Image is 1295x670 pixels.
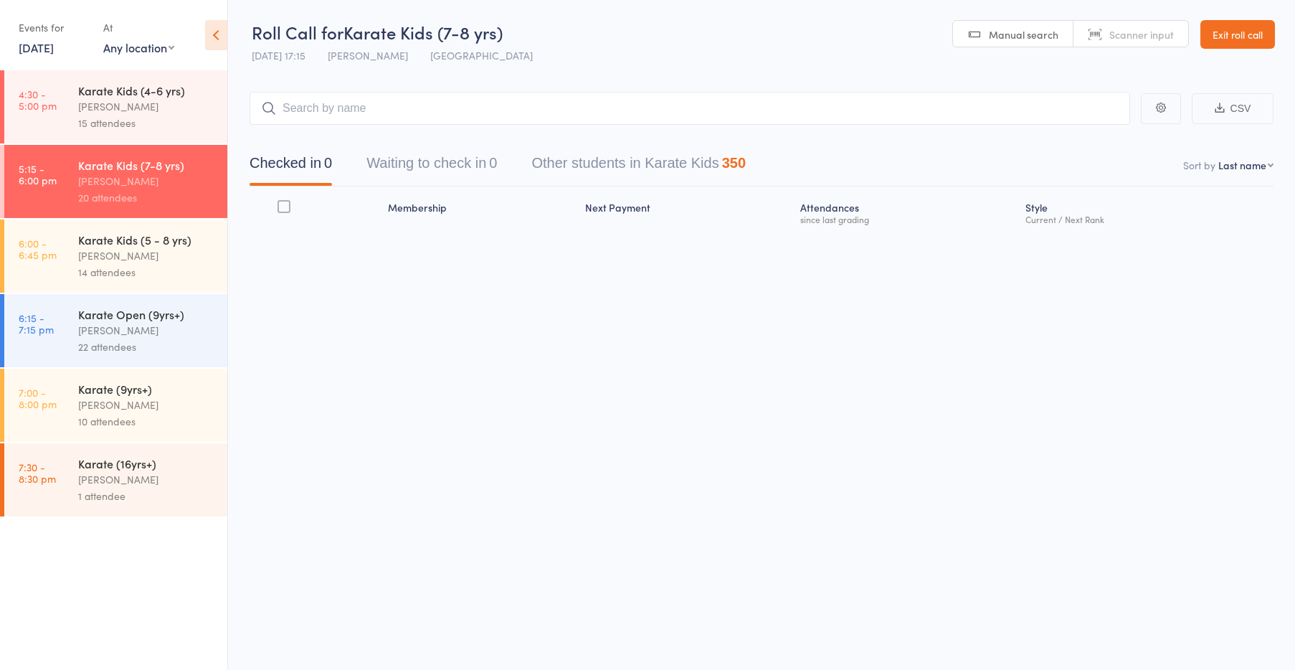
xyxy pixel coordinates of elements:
div: 0 [324,155,332,171]
a: 7:00 -8:00 pmKarate (9yrs+)[PERSON_NAME]10 attendees [4,369,227,442]
a: Exit roll call [1200,20,1275,49]
div: Next Payment [579,193,794,231]
div: [PERSON_NAME] [78,322,215,339]
span: Manual search [989,27,1058,42]
span: [GEOGRAPHIC_DATA] [430,48,533,62]
div: Karate (16yrs+) [78,456,215,471]
button: Other students in Karate Kids350 [531,148,746,186]
div: 0 [489,155,497,171]
div: Last name [1218,158,1266,172]
div: Membership [382,193,579,231]
div: Karate Kids (4-6 yrs) [78,82,215,98]
time: 6:00 - 6:45 pm [19,237,57,260]
a: 6:00 -6:45 pmKarate Kids (5 - 8 yrs)[PERSON_NAME]14 attendees [4,220,227,293]
div: Any location [103,39,174,55]
div: 14 attendees [78,264,215,280]
time: 4:30 - 5:00 pm [19,88,57,111]
div: Karate Kids (5 - 8 yrs) [78,232,215,247]
div: [PERSON_NAME] [78,471,215,488]
time: 7:30 - 8:30 pm [19,461,56,484]
div: [PERSON_NAME] [78,397,215,413]
div: 20 attendees [78,189,215,206]
div: 1 attendee [78,488,215,504]
span: Scanner input [1109,27,1174,42]
a: 5:15 -6:00 pmKarate Kids (7-8 yrs)[PERSON_NAME]20 attendees [4,145,227,218]
span: [PERSON_NAME] [328,48,408,62]
div: 350 [722,155,746,171]
div: Karate (9yrs+) [78,381,215,397]
time: 5:15 - 6:00 pm [19,163,57,186]
div: 10 attendees [78,413,215,430]
a: 4:30 -5:00 pmKarate Kids (4-6 yrs)[PERSON_NAME]15 attendees [4,70,227,143]
div: 22 attendees [78,339,215,355]
div: [PERSON_NAME] [78,247,215,264]
div: At [103,16,174,39]
button: CSV [1192,93,1273,124]
a: [DATE] [19,39,54,55]
div: Karate Kids (7-8 yrs) [78,157,215,173]
span: Karate Kids (7-8 yrs) [343,20,503,44]
label: Sort by [1183,158,1215,172]
div: since last grading [800,214,1014,224]
span: Roll Call for [252,20,343,44]
div: Karate Open (9yrs+) [78,306,215,322]
a: 6:15 -7:15 pmKarate Open (9yrs+)[PERSON_NAME]22 attendees [4,294,227,367]
input: Search by name [250,92,1130,125]
div: 15 attendees [78,115,215,131]
div: Events for [19,16,89,39]
time: 6:15 - 7:15 pm [19,312,54,335]
a: 7:30 -8:30 pmKarate (16yrs+)[PERSON_NAME]1 attendee [4,443,227,516]
time: 7:00 - 8:00 pm [19,387,57,410]
div: [PERSON_NAME] [78,98,215,115]
div: Style [1020,193,1273,231]
div: Current / Next Rank [1025,214,1268,224]
button: Checked in0 [250,148,332,186]
span: [DATE] 17:15 [252,48,305,62]
button: Waiting to check in0 [366,148,497,186]
div: [PERSON_NAME] [78,173,215,189]
div: Atten­dances [794,193,1020,231]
